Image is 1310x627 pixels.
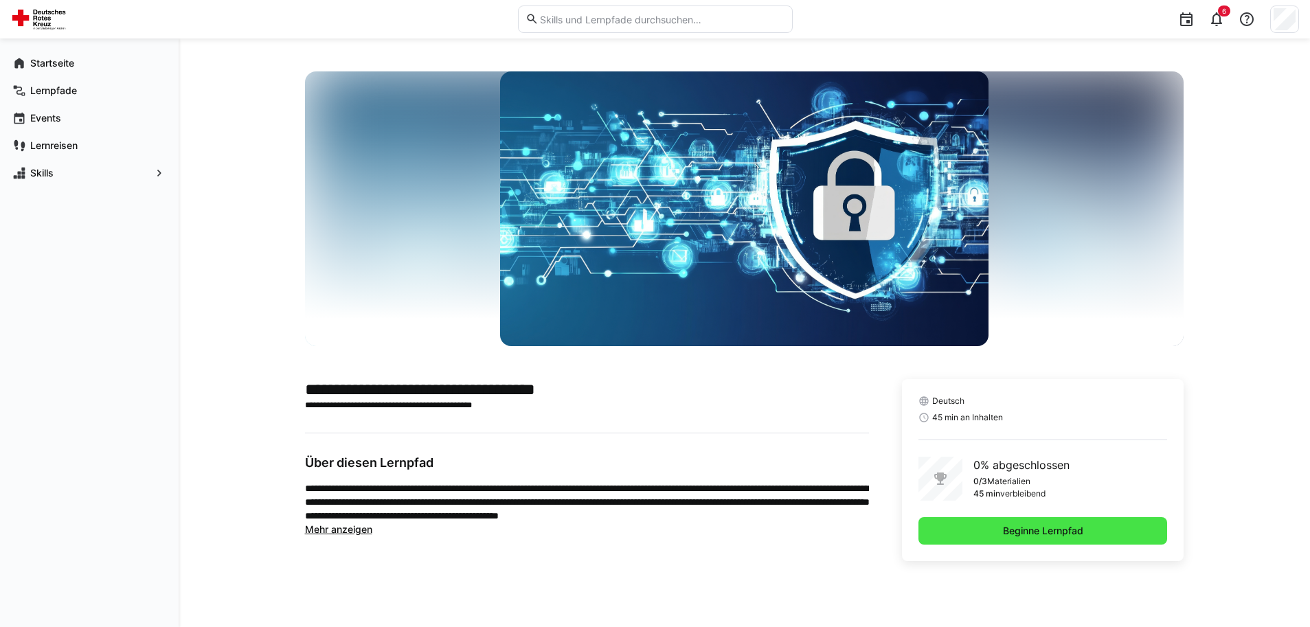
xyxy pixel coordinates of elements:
[1222,7,1226,15] span: 6
[987,476,1030,487] p: Materialien
[305,523,372,535] span: Mehr anzeigen
[973,488,1000,499] p: 45 min
[973,457,1070,473] p: 0% abgeschlossen
[918,517,1168,545] button: Beginne Lernpfad
[973,476,987,487] p: 0/3
[539,13,784,25] input: Skills und Lernpfade durchsuchen…
[1000,488,1046,499] p: verbleibend
[932,412,1003,423] span: 45 min an Inhalten
[932,396,964,407] span: Deutsch
[1001,524,1085,538] span: Beginne Lernpfad
[305,455,869,470] h3: Über diesen Lernpfad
